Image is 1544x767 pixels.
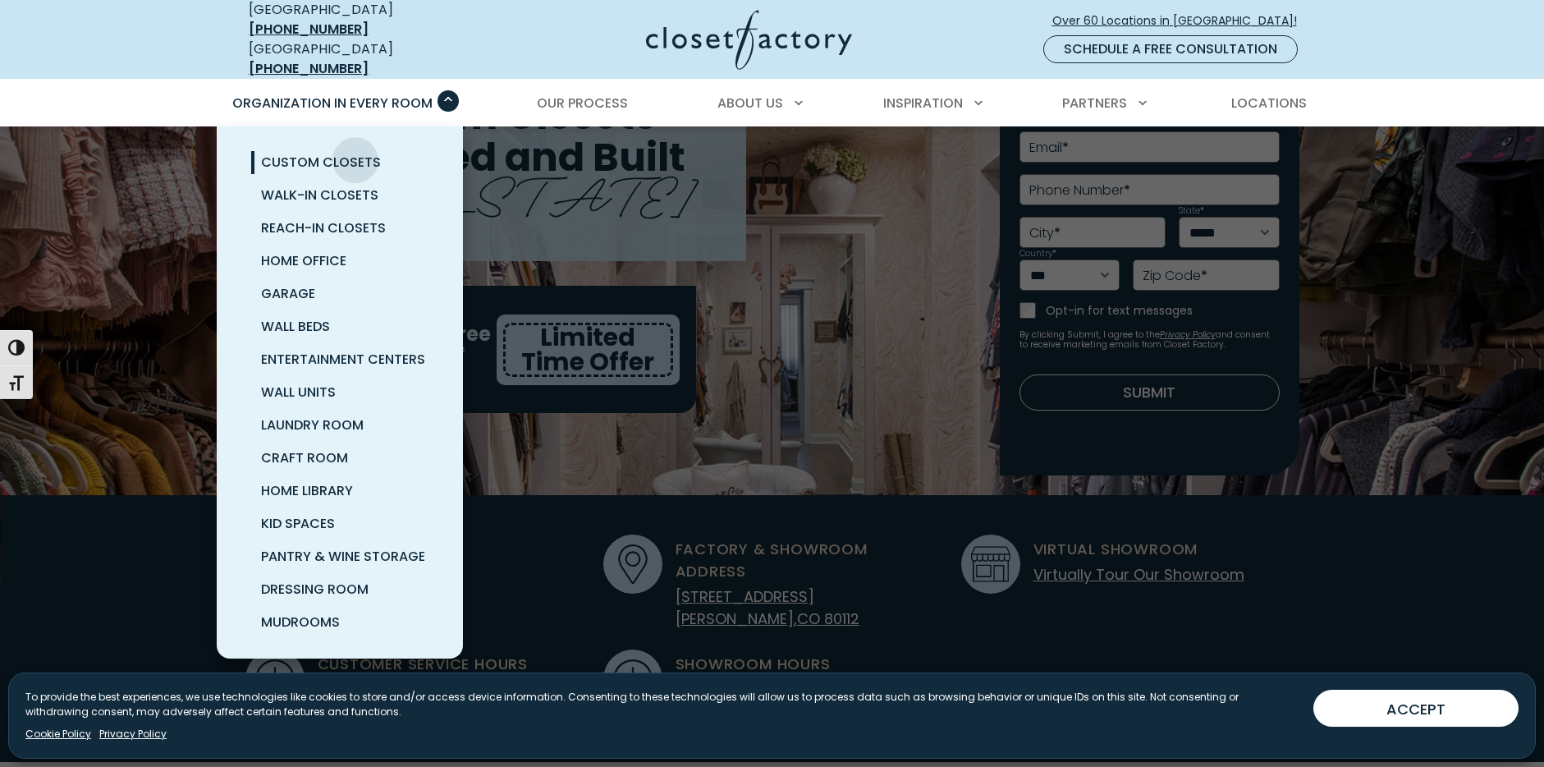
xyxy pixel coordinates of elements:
span: Locations [1231,94,1307,113]
nav: Primary Menu [221,80,1324,126]
span: Inspiration [883,94,963,113]
span: Partners [1062,94,1127,113]
span: Wall Units [261,383,336,402]
span: Our Process [537,94,628,113]
span: Kid Spaces [261,514,335,533]
button: ACCEPT [1313,690,1519,727]
span: Wall Beds [261,317,330,336]
span: Over 60 Locations in [GEOGRAPHIC_DATA]! [1052,12,1310,30]
div: [GEOGRAPHIC_DATA] [249,39,487,79]
a: Privacy Policy [99,727,167,742]
span: Mudrooms [261,613,340,632]
span: Custom Closets [261,153,381,172]
span: Garage [261,284,315,303]
span: Entertainment Centers [261,350,425,369]
a: Schedule a Free Consultation [1043,35,1298,63]
span: Reach-In Closets [261,218,386,237]
span: Pantry & Wine Storage [261,547,425,566]
span: Craft Room [261,448,348,467]
p: To provide the best experiences, we use technologies like cookies to store and/or access device i... [25,690,1300,719]
span: Dressing Room [261,580,369,599]
ul: Organization in Every Room submenu [217,126,463,659]
span: Walk-In Closets [261,186,378,204]
span: Laundry Room [261,416,364,434]
a: Over 60 Locations in [GEOGRAPHIC_DATA]! [1051,7,1311,35]
img: Closet Factory Logo [646,10,852,70]
a: Cookie Policy [25,727,91,742]
span: About Us [717,94,783,113]
span: Home Library [261,481,353,500]
a: [PHONE_NUMBER] [249,59,369,78]
span: Organization in Every Room [232,94,433,113]
span: Home Office [261,251,346,270]
a: [PHONE_NUMBER] [249,20,369,39]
